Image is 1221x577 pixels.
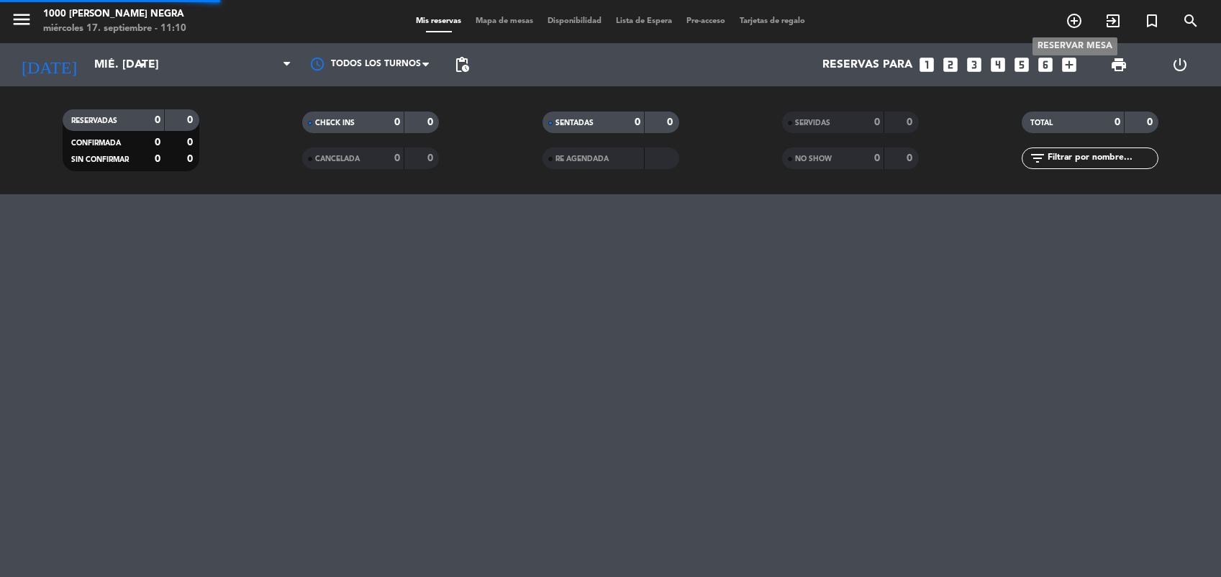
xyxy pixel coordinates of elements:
strong: 0 [1115,117,1120,127]
strong: 0 [635,117,640,127]
strong: 0 [667,117,676,127]
span: Pre-acceso [679,17,732,25]
strong: 0 [394,153,400,163]
i: search [1182,12,1199,29]
span: RE AGENDADA [555,155,609,163]
span: Reservas para [822,58,912,72]
strong: 0 [907,153,915,163]
strong: 0 [907,117,915,127]
div: LOG OUT [1150,43,1210,86]
i: filter_list [1029,150,1046,167]
span: TOTAL [1030,119,1053,127]
strong: 0 [187,137,196,147]
span: CANCELADA [315,155,360,163]
strong: 0 [394,117,400,127]
span: SIN CONFIRMAR [71,156,129,163]
span: CHECK INS [315,119,355,127]
i: arrow_drop_down [134,56,151,73]
span: Mis reservas [409,17,468,25]
i: power_settings_new [1171,56,1189,73]
input: Filtrar por nombre... [1046,150,1158,166]
i: exit_to_app [1104,12,1122,29]
span: pending_actions [453,56,471,73]
i: looks_4 [989,55,1007,74]
strong: 0 [187,115,196,125]
span: SENTADAS [555,119,594,127]
i: turned_in_not [1143,12,1161,29]
i: [DATE] [11,49,87,81]
i: looks_6 [1036,55,1055,74]
strong: 0 [155,154,160,164]
span: SERVIDAS [795,119,830,127]
strong: 0 [155,115,160,125]
strong: 0 [427,117,436,127]
div: 1000 [PERSON_NAME] Negra [43,7,186,22]
button: menu [11,9,32,35]
span: Lista de Espera [609,17,679,25]
span: RESERVADAS [71,117,117,124]
span: Disponibilidad [540,17,609,25]
strong: 0 [187,154,196,164]
i: looks_5 [1012,55,1031,74]
strong: 0 [427,153,436,163]
i: add_circle_outline [1066,12,1083,29]
span: NO SHOW [795,155,832,163]
strong: 0 [874,153,880,163]
i: looks_two [941,55,960,74]
i: add_box [1060,55,1079,74]
span: print [1110,56,1127,73]
i: menu [11,9,32,30]
strong: 0 [1147,117,1156,127]
span: CONFIRMADA [71,140,121,147]
strong: 0 [874,117,880,127]
span: Mapa de mesas [468,17,540,25]
span: Tarjetas de regalo [732,17,812,25]
i: looks_3 [965,55,984,74]
div: RESERVAR MESA [1032,37,1117,55]
strong: 0 [155,137,160,147]
i: looks_one [917,55,936,74]
div: miércoles 17. septiembre - 11:10 [43,22,186,36]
